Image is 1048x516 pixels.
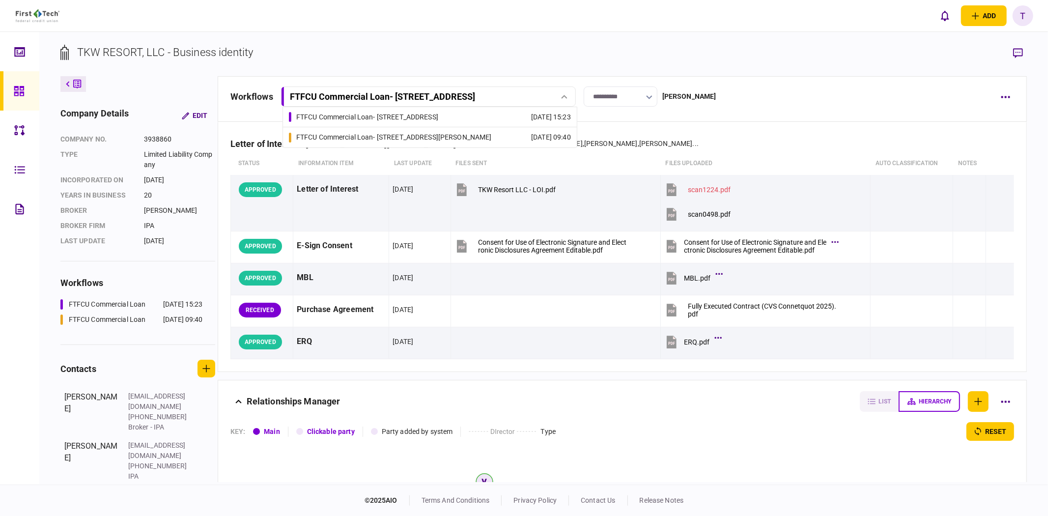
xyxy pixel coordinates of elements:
div: APPROVED [239,182,282,197]
div: [PERSON_NAME] [64,440,118,482]
div: Clickable party [307,427,355,437]
div: broker firm [60,221,134,231]
div: MBL [297,267,385,289]
a: FTFCU Commercial Loan- [STREET_ADDRESS][PERSON_NAME][DATE] 09:40 [289,127,571,147]
div: Consent for Use of Electronic Signature and Electronic Disclosures Agreement Editable.pdf [478,238,626,254]
th: Files uploaded [661,152,871,175]
div: Type [540,427,556,437]
div: [PERSON_NAME] [64,391,118,432]
a: FTFCU Commercial Loan- [STREET_ADDRESS][DATE] 15:23 [289,107,571,127]
button: scan0498.pdf [664,203,731,225]
span: list [878,398,891,405]
div: [PHONE_NUMBER] [128,461,192,471]
div: [PHONE_NUMBER] [128,412,192,422]
div: [DATE] [393,184,413,194]
div: ERQ.pdf [684,338,709,346]
div: [PERSON_NAME] [144,205,215,216]
span: , [583,140,584,147]
div: Type [60,149,134,170]
span: [PERSON_NAME] [639,140,693,147]
div: workflows [230,90,273,103]
div: Valerie Weatherly [474,139,699,149]
button: Consent for Use of Electronic Signature and Electronic Disclosures Agreement Editable.pdf [664,235,836,257]
div: KEY : [230,427,246,437]
div: [DATE] 09:40 [163,315,203,325]
span: , [638,140,639,147]
div: [EMAIL_ADDRESS][DOMAIN_NAME] [128,440,192,461]
div: [DATE] [144,236,215,246]
div: FTFCU Commercial Loan - [STREET_ADDRESS] [296,112,438,122]
div: company no. [60,134,134,144]
span: ... [693,139,699,149]
div: [DATE] 15:23 [531,112,571,122]
button: TKW Resort LLC - LOI.pdf [454,178,556,201]
button: T [1013,5,1033,26]
span: [PERSON_NAME] [584,140,638,147]
th: status [230,152,293,175]
th: notes [953,152,986,175]
a: privacy policy [513,496,557,504]
img: client company logo [16,9,59,22]
div: company details [60,107,129,124]
div: 20 [144,190,215,201]
a: FTFCU Commercial Loan[DATE] 15:23 [60,299,203,310]
button: MBL.pdf [664,267,720,289]
button: open adding identity options [961,5,1007,26]
div: Fully Executed Contract (CVS Connetquot 2025).pdf [688,302,836,318]
th: files sent [451,152,660,175]
div: APPROVED [239,271,282,286]
div: scan0498.pdf [688,210,731,218]
div: RECEIVED [239,303,281,317]
div: IPA [128,471,192,482]
div: Party added by system [382,427,453,437]
button: ERQ.pdf [664,331,719,353]
div: Relationships Manager [247,391,340,412]
div: Limited Liability Company [144,149,215,170]
div: [DATE] 09:40 [531,132,571,143]
div: incorporated on [60,175,134,185]
div: Letter of Interest - [STREET_ADDRESS][PERSON_NAME] [230,139,464,149]
div: APPROVED [239,239,282,254]
div: [PERSON_NAME] [662,91,716,102]
span: hierarchy [919,398,951,405]
div: contacts [60,362,96,375]
text: V [482,478,486,486]
button: list [860,391,899,412]
div: Letter of Interest [297,178,385,201]
button: Edit [174,107,215,124]
div: Broker - IPA [128,422,192,432]
div: ERQ [297,331,385,353]
button: FTFCU Commercial Loan- [STREET_ADDRESS] [281,86,576,107]
div: workflows [60,276,215,289]
div: [DATE] 15:23 [163,299,203,310]
button: Fully Executed Contract (CVS Connetquot 2025).pdf [664,299,836,321]
div: [DATE] [393,273,413,283]
div: Broker [60,205,134,216]
a: contact us [581,496,615,504]
button: hierarchy [899,391,960,412]
button: scan1224.pdf [664,178,731,201]
div: [DATE] [393,337,413,346]
div: FTFCU Commercial Loan [69,299,146,310]
button: open notifications list [935,5,955,26]
th: auto classification [871,152,953,175]
div: FTFCU Commercial Loan [69,315,146,325]
button: Consent for Use of Electronic Signature and Electronic Disclosures Agreement Editable.pdf [454,235,626,257]
div: Main [264,427,280,437]
div: [DATE] [393,305,413,315]
div: IPA [144,221,215,231]
div: last update [60,236,134,246]
a: terms and conditions [422,496,490,504]
div: [EMAIL_ADDRESS][DOMAIN_NAME] [128,391,192,412]
div: FTFCU Commercial Loan - [STREET_ADDRESS][PERSON_NAME] [296,132,492,143]
div: FTFCU Commercial Loan - [STREET_ADDRESS] [290,91,475,102]
div: © 2025 AIO [365,495,410,506]
a: FTFCU Commercial Loan[DATE] 09:40 [60,315,203,325]
div: [DATE] [144,175,215,185]
a: release notes [640,496,684,504]
th: Information item [293,152,389,175]
div: Purchase Agreement [297,299,385,321]
div: scan1224.pdf [688,186,731,194]
div: [DATE] [393,241,413,251]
